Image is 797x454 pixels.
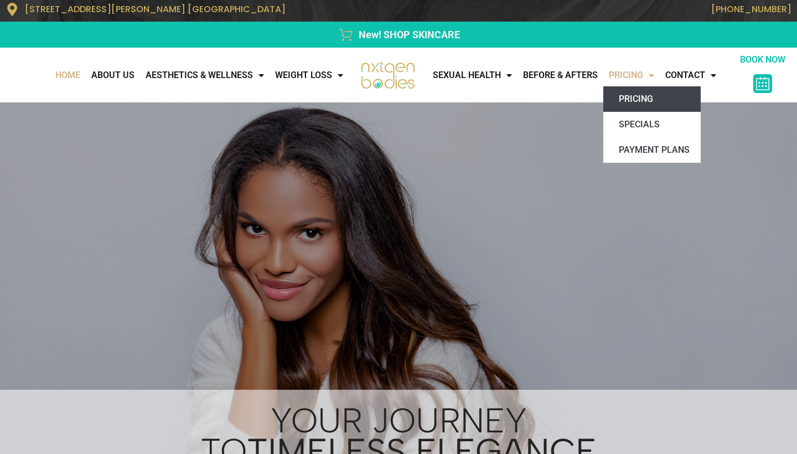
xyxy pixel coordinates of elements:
a: WEIGHT LOSS [270,64,349,86]
a: Specials [603,112,701,137]
a: AESTHETICS & WELLNESS [140,64,270,86]
a: Home [50,64,86,86]
p: [PHONE_NUMBER] [404,4,791,14]
a: Before & Afters [517,64,603,86]
a: Payment Plans [603,137,701,163]
a: Pricing [603,86,701,112]
a: Sexual Health [427,64,517,86]
a: CONTACT [660,64,722,86]
p: BOOK NOW [739,53,786,66]
a: Pricing [603,64,660,86]
ul: Pricing [603,86,701,163]
span: [STREET_ADDRESS][PERSON_NAME] [GEOGRAPHIC_DATA] [25,3,286,16]
nav: Menu [427,64,739,86]
a: About Us [86,64,140,86]
span: New! SHOP SKINCARE [356,27,460,42]
nav: Menu [6,64,349,86]
a: New! SHOP SKINCARE [6,27,791,42]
